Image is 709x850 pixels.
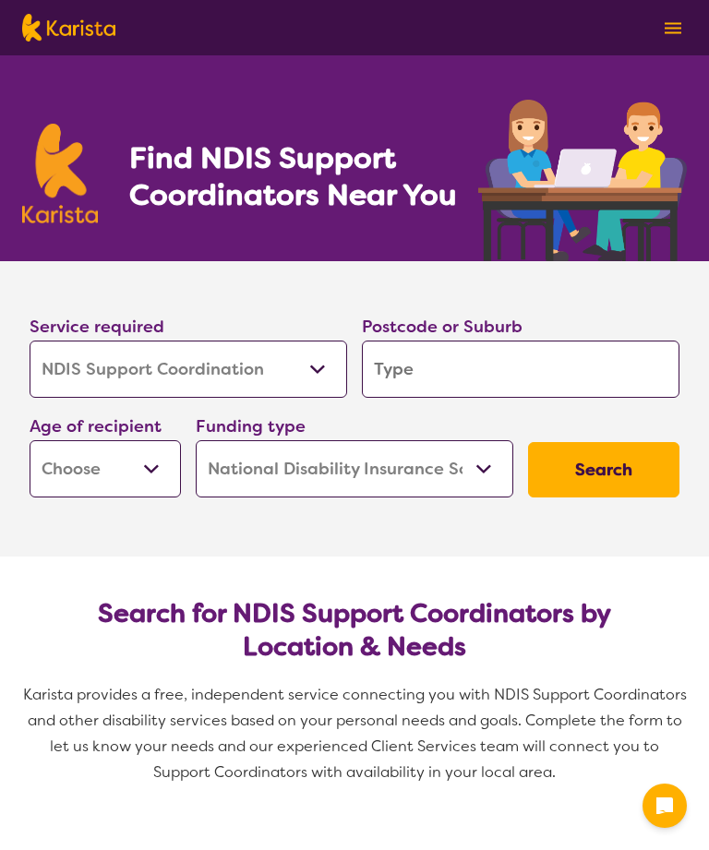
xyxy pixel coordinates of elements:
h1: Find NDIS Support Coordinators Near You [129,139,471,213]
label: Service required [30,316,164,338]
label: Postcode or Suburb [362,316,523,338]
label: Age of recipient [30,415,162,437]
span: Karista provides a free, independent service connecting you with NDIS Support Coordinators and ot... [23,685,691,782]
img: support-coordination [478,100,687,261]
label: Funding type [196,415,306,437]
h2: Search for NDIS Support Coordinators by Location & Needs [44,597,665,664]
button: Search [528,442,679,497]
img: Karista logo [22,124,98,223]
input: Type [362,341,679,398]
img: Karista logo [22,14,115,42]
img: menu [665,22,681,34]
